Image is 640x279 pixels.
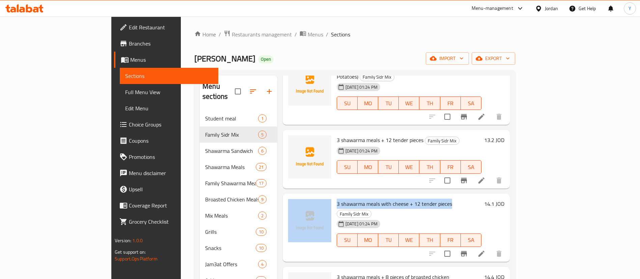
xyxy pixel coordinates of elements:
[401,235,417,245] span: WE
[256,228,267,236] div: items
[464,99,479,108] span: SA
[258,115,266,122] span: 1
[337,210,371,218] span: Family Sidr Mix
[461,96,481,110] button: SA
[399,160,419,174] button: WE
[129,23,213,31] span: Edit Restaurant
[194,30,515,39] nav: breadcrumb
[419,233,440,247] button: TH
[256,245,266,251] span: 10
[472,52,515,65] button: export
[205,228,255,236] span: Grills
[288,135,331,178] img: 3 shawarma meals + 12 tender pieces
[378,96,399,110] button: TU
[426,52,469,65] button: import
[491,109,507,125] button: delete
[129,201,213,210] span: Coverage Report
[194,51,255,66] span: [PERSON_NAME]
[629,5,631,12] span: Y
[200,110,277,127] div: Student meal1
[129,169,213,177] span: Menu disclaimer
[261,83,277,100] button: Add section
[288,62,331,106] img: Chicken Tikka or Turkey + Shish Meal + Wing Meal (Rice or Potatoes)
[337,199,452,209] span: 3 shawarma meals with cheese + 12 tender pieces
[443,162,458,172] span: FR
[440,233,461,247] button: FR
[422,235,437,245] span: TH
[472,4,513,12] div: Menu-management
[360,99,375,108] span: MO
[258,56,274,62] span: Open
[358,160,378,174] button: MO
[114,52,218,68] a: Menus
[219,30,221,38] li: /
[114,19,218,35] a: Edit Restaurant
[200,207,277,224] div: Mix Meals2
[295,30,297,38] li: /
[343,84,380,90] span: [DATE] 01:24 PM
[337,96,358,110] button: SU
[200,224,277,240] div: Grills10
[115,254,158,263] a: Support.OpsPlatform
[129,39,213,48] span: Branches
[491,246,507,262] button: delete
[443,235,458,245] span: FR
[337,233,358,247] button: SU
[440,247,454,261] span: Select to update
[399,96,419,110] button: WE
[115,248,146,256] span: Get support on:
[477,113,485,121] a: Edit menu item
[205,244,255,252] span: Snacks
[477,250,485,258] a: Edit menu item
[256,244,267,252] div: items
[456,246,472,262] button: Branch-specific-item
[114,149,218,165] a: Promotions
[200,256,277,272] div: Jam3at Offers4
[202,81,235,102] h2: Menu sections
[205,179,255,187] span: Family Shawarma Meals
[205,163,255,171] span: Shawarma Meals
[360,162,375,172] span: MO
[115,236,131,245] span: Version:
[360,235,375,245] span: MO
[360,73,394,81] span: Family Sidr Mix
[288,199,331,242] img: 3 shawarma meals with cheese + 12 tender pieces
[258,212,267,220] div: items
[129,137,213,145] span: Coupons
[114,181,218,197] a: Upsell
[331,30,350,38] span: Sections
[205,212,258,220] span: Mix Meals
[378,160,399,174] button: TU
[231,84,245,99] span: Select all sections
[381,162,396,172] span: TU
[401,99,417,108] span: WE
[258,261,266,268] span: 4
[258,147,267,155] div: items
[205,131,258,139] span: Family Sidr Mix
[425,137,460,145] div: Family Sidr Mix
[456,172,472,189] button: Branch-specific-item
[401,162,417,172] span: WE
[125,72,213,80] span: Sections
[256,229,266,235] span: 10
[381,99,396,108] span: TU
[114,116,218,133] a: Choice Groups
[200,143,277,159] div: Shawarma Sandwich6
[200,240,277,256] div: Snacks10
[340,235,355,245] span: SU
[440,96,461,110] button: FR
[343,148,380,154] span: [DATE] 01:24 PM
[120,100,218,116] a: Edit Menu
[337,135,423,145] span: 3 shawarma meals + 12 tender pieces
[340,99,355,108] span: SU
[205,114,258,122] div: Student meal
[461,233,481,247] button: SA
[399,233,419,247] button: WE
[440,110,454,124] span: Select to update
[381,235,396,245] span: TU
[258,114,267,122] div: items
[258,148,266,154] span: 6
